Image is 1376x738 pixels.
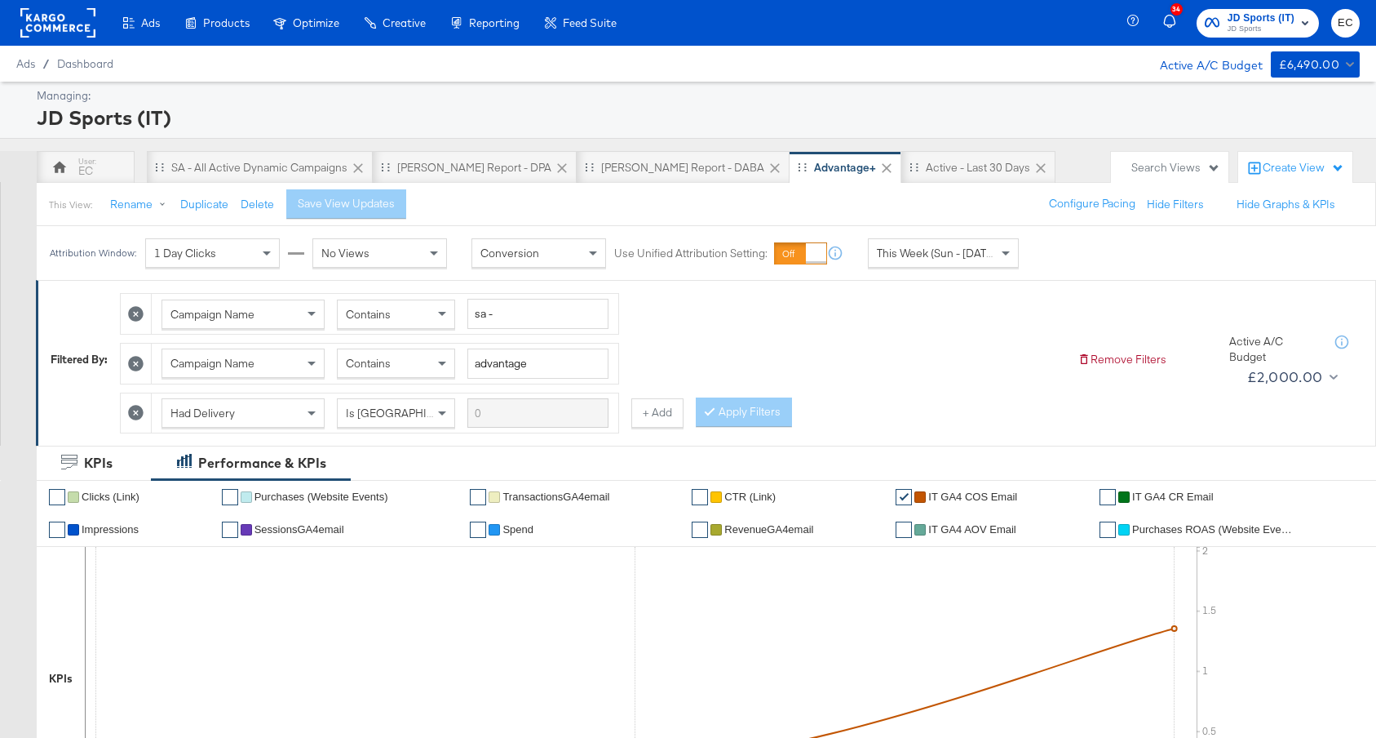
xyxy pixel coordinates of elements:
a: ✔ [49,489,65,505]
div: Active A/C Budget [1143,51,1263,76]
div: £6,490.00 [1279,55,1340,75]
span: TransactionsGA4email [502,491,609,503]
span: Creative [383,16,426,29]
span: SessionsGA4email [254,523,344,536]
span: Products [203,16,250,29]
button: 34 [1161,7,1188,39]
a: ✔ [49,522,65,538]
span: JD Sports [1228,23,1294,36]
a: ✔ [222,522,238,538]
div: [PERSON_NAME] Report - DABA [601,160,764,176]
span: Contains [346,356,391,371]
span: CTR (Link) [724,491,776,503]
a: ✔ [470,489,486,505]
div: EC [78,163,93,179]
span: 1 Day Clicks [154,246,216,260]
div: Drag to reorder tab [585,162,594,171]
span: Conversion [480,246,539,260]
div: £2,000.00 [1247,365,1323,389]
span: Ads [141,16,160,29]
span: Reporting [469,16,520,29]
span: IT GA4 AOV Email [928,523,1015,536]
div: Search Views [1131,160,1220,176]
a: Dashboard [57,57,113,70]
a: ✔ [692,522,708,538]
button: JD Sports (IT)JD Sports [1197,9,1319,38]
span: Is [GEOGRAPHIC_DATA] [346,406,471,420]
button: + Add [631,398,684,428]
a: ✔ [896,522,912,538]
span: Purchases ROAS (Website Events) [1132,523,1295,536]
button: £6,490.00 [1271,51,1360,78]
div: Create View [1263,160,1344,176]
span: IT GA4 CR Email [1132,491,1213,503]
span: Campaign Name [170,307,254,322]
div: Filtered By: [51,352,108,367]
a: ✔ [1099,522,1116,538]
span: Campaign Name [170,356,254,371]
div: [PERSON_NAME] Report - DPA [397,160,551,176]
a: ✔ [896,489,912,505]
a: ✔ [222,489,238,505]
span: Had Delivery [170,406,235,420]
span: Ads [16,57,35,70]
span: Clicks (Link) [82,491,139,503]
span: This Week (Sun - [DATE]) [877,246,999,260]
span: / [35,57,57,70]
span: Feed Suite [563,16,617,29]
div: Performance & KPIs [198,454,326,473]
div: Managing: [37,88,1356,104]
button: Remove Filters [1077,352,1166,367]
div: Active - Last 30 Days [926,160,1030,176]
a: ✔ [470,522,486,538]
button: Configure Pacing [1038,189,1147,219]
button: Duplicate [180,197,228,212]
input: Enter a search term [467,349,608,379]
span: Spend [502,523,533,536]
div: KPIs [84,454,113,473]
div: Drag to reorder tab [381,162,390,171]
div: JD Sports (IT) [37,104,1356,131]
button: Hide Filters [1147,197,1204,212]
div: Drag to reorder tab [798,162,807,171]
span: No Views [321,246,369,260]
a: ✔ [1099,489,1116,505]
span: Optimize [293,16,339,29]
button: EC [1331,9,1360,38]
a: ✔ [692,489,708,505]
span: IT GA4 COS Email [928,491,1017,503]
span: Impressions [82,523,139,536]
div: This View: [49,198,92,211]
div: 34 [1170,3,1183,16]
div: KPIs [49,671,73,687]
label: Use Unified Attribution Setting: [614,246,768,261]
input: Enter a search term [467,299,608,329]
span: Purchases (Website Events) [254,491,388,503]
div: Attribution Window: [49,247,137,259]
input: Enter a search term [467,398,608,429]
span: RevenueGA4email [724,523,813,536]
button: Hide Graphs & KPIs [1237,197,1335,212]
div: Drag to reorder tab [909,162,918,171]
span: EC [1338,14,1353,33]
div: Drag to reorder tab [155,162,164,171]
button: Rename [99,190,184,220]
div: Active A/C Budget [1229,334,1319,364]
span: JD Sports (IT) [1228,10,1294,27]
div: Advantage+ [814,160,876,176]
div: SA - All Active Dynamic Campaigns [171,160,347,176]
button: Delete [241,197,274,212]
span: Contains [346,307,391,322]
button: £2,000.00 [1241,364,1341,390]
